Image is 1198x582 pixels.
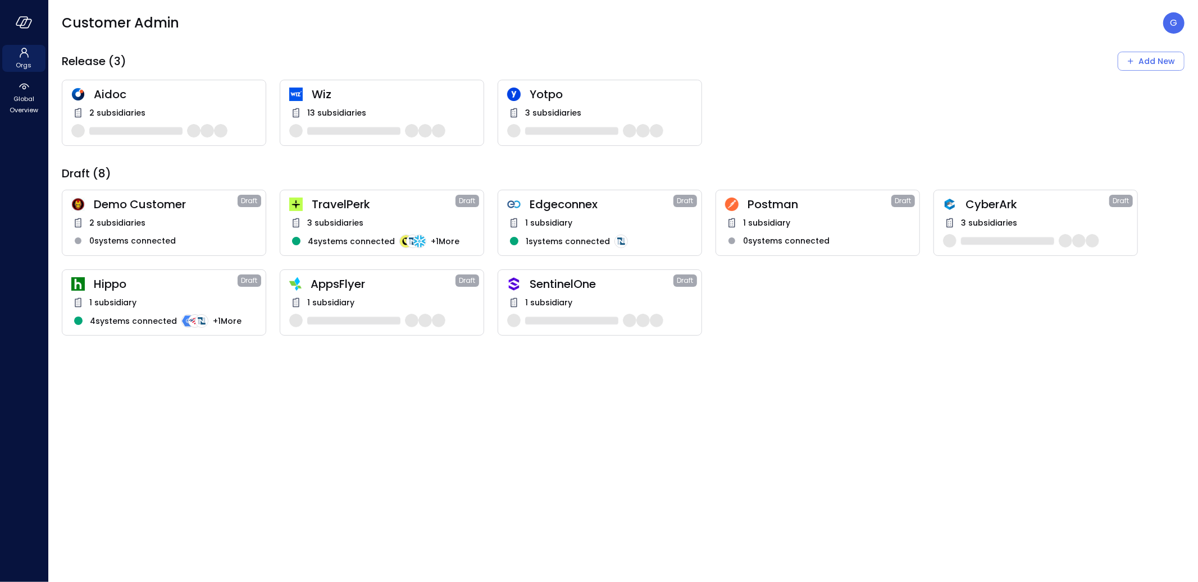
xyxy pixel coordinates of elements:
span: 1 subsidiary [89,296,136,309]
span: Edgeconnex [530,197,673,212]
span: Draft [242,275,258,286]
img: oujisyhxiqy1h0xilnqx [507,277,521,291]
img: zbmm8o9awxf8yv3ehdzf [289,277,302,291]
img: hddnet8eoxqedtuhlo6i [71,88,85,101]
span: 4 systems connected [308,235,395,248]
span: Release (3) [62,54,126,68]
span: CyberArk [965,197,1109,212]
span: Orgs [16,59,32,71]
span: Customer Admin [62,14,179,32]
span: AppsFlyer [311,277,455,291]
img: ynjrjpaiymlkbkxtflmu [71,277,85,291]
span: 13 subsidiaries [307,107,366,119]
span: 2 subsidiaries [89,217,145,229]
img: gkfkl11jtdpupy4uruhy [507,198,521,211]
span: 3 subsidiaries [961,217,1017,229]
span: Global Overview [7,93,41,116]
div: Add New [1138,54,1175,68]
span: Draft [459,195,476,207]
span: Hippo [94,277,238,291]
span: Draft [677,275,694,286]
img: integration-logo [188,314,202,328]
button: Add New [1118,52,1185,71]
span: TravelPerk [312,197,455,212]
span: Draft [459,275,476,286]
img: integration-logo [413,235,426,248]
span: 4 systems connected [90,315,177,327]
img: cfcvbyzhwvtbhao628kj [289,88,303,101]
img: integration-logo [406,235,420,248]
span: 1 subsidiary [743,217,790,229]
img: integration-logo [399,235,413,248]
span: Aidoc [94,87,257,102]
img: scnakozdowacoarmaydw [71,198,85,211]
span: Draft [242,195,258,207]
span: 2 subsidiaries [89,107,145,119]
img: integration-logo [181,314,195,328]
div: Add New Organization [1118,52,1185,71]
span: Wiz [312,87,475,102]
div: Orgs [2,45,45,72]
span: Postman [748,197,891,212]
span: 1 subsidiary [525,217,572,229]
span: 0 systems connected [743,235,830,247]
span: Draft [1113,195,1129,207]
span: 0 systems connected [89,235,176,247]
div: Global Overview [2,79,45,117]
img: rosehlgmm5jjurozkspi [507,88,521,101]
span: + 1 More [431,235,459,248]
span: 3 subsidiaries [525,107,581,119]
span: 1 subsidiary [525,296,572,309]
img: integration-logo [614,235,628,248]
span: SentinelOne [530,277,673,291]
span: Draft [677,195,694,207]
span: 1 systems connected [526,235,610,248]
span: Demo Customer [94,197,238,212]
span: Draft (8) [62,166,111,181]
img: a5he5ildahzqx8n3jb8t [943,198,956,211]
span: Draft [895,195,912,207]
img: integration-logo [195,314,208,328]
span: 3 subsidiaries [307,217,363,229]
div: Guy [1163,12,1185,34]
p: G [1170,16,1178,30]
span: + 1 More [213,315,242,327]
span: Yotpo [530,87,693,102]
img: t2hojgg0dluj8wcjhofe [725,198,739,211]
img: euz2wel6fvrjeyhjwgr9 [289,198,303,211]
span: 1 subsidiary [307,296,354,309]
